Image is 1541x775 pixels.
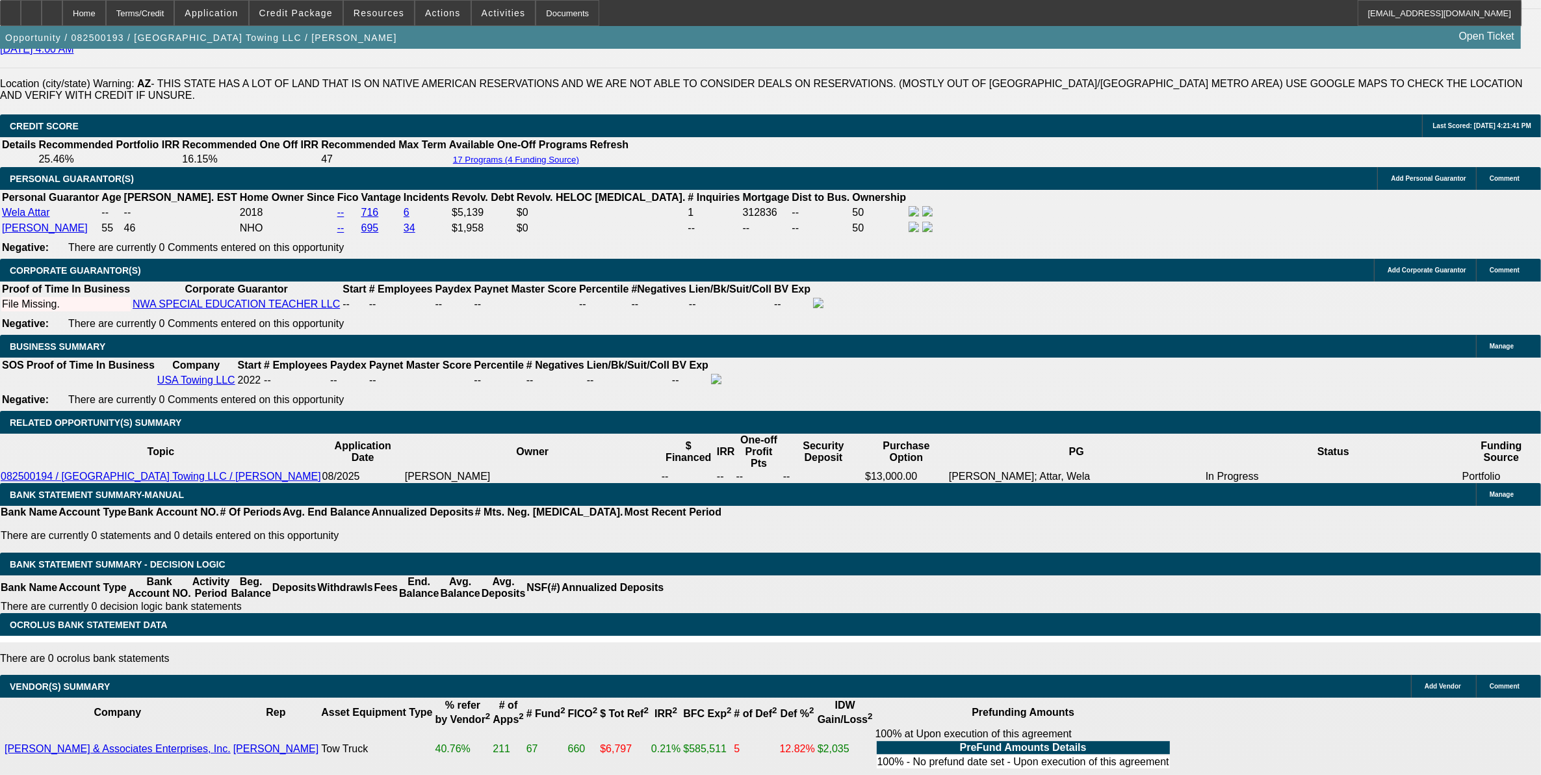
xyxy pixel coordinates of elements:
[733,728,777,770] td: 5
[238,360,261,371] b: Start
[1,138,36,151] th: Details
[875,728,1171,770] div: 100% at Upon execution of this agreement
[369,360,471,371] b: Paynet Master Score
[435,297,473,311] td: --
[1490,343,1514,350] span: Manage
[474,506,624,519] th: # Mts. Neg. [MEDICAL_DATA].
[10,559,226,570] span: Bank Statement Summary - Decision Logic
[852,192,906,203] b: Ownership
[1432,122,1531,129] span: Last Scored: [DATE] 4:21:41 PM
[851,221,907,235] td: 50
[687,221,740,235] td: --
[568,708,598,719] b: FICO
[644,705,649,715] sup: 2
[809,705,814,715] sup: 2
[58,506,127,519] th: Account Type
[181,153,319,166] td: 16.15%
[561,575,664,600] th: Annualized Deposits
[343,283,366,295] b: Start
[10,490,184,500] span: BANK STATEMENT SUMMARY-MANUAL
[68,318,344,329] span: There are currently 0 Comments entered on this opportunity
[449,154,583,165] button: 17 Programs (4 Funding Source)
[330,360,367,371] b: Paydex
[374,575,398,600] th: Fees
[137,78,151,89] b: AZ
[689,283,771,295] b: Lien/Bk/Suit/Coll
[599,728,649,770] td: $6,797
[631,298,686,310] div: --
[448,138,588,151] th: Available One-Off Programs
[474,298,576,310] div: --
[127,506,220,519] th: Bank Account NO.
[516,221,686,235] td: $0
[172,360,220,371] b: Company
[1205,434,1462,470] th: Status
[948,434,1205,470] th: PG
[369,297,434,311] td: --
[259,8,333,18] span: Credit Package
[101,221,122,235] td: 55
[2,318,49,329] b: Negative:
[661,470,716,483] td: --
[727,705,731,715] sup: 2
[864,470,948,483] td: $13,000.00
[361,222,379,233] a: 695
[587,360,669,371] b: Lien/Bk/Suit/Coll
[337,207,344,218] a: --
[631,283,686,295] b: #Negatives
[342,297,367,311] td: --
[404,222,415,233] a: 34
[960,742,1087,753] b: PreFund Amounts Details
[909,206,919,217] img: facebook-icon.png
[435,728,491,770] td: 40.76%
[868,711,872,721] sup: 2
[593,705,597,715] sup: 2
[474,283,576,295] b: Paynet Master Score
[671,373,709,387] td: --
[435,283,472,295] b: Paydex
[240,207,263,218] span: 2018
[1388,267,1466,274] span: Add Corporate Guarantor
[783,434,864,470] th: Security Deposit
[404,470,661,483] td: [PERSON_NAME]
[2,298,130,310] div: File Missing.
[1462,470,1541,483] td: Portfolio
[250,1,343,25] button: Credit Package
[909,222,919,232] img: facebook-icon.png
[10,121,79,131] span: CREDIT SCORE
[38,153,180,166] td: 25.46%
[233,743,319,754] a: [PERSON_NAME]
[10,174,134,184] span: PERSONAL GUARANTOR(S)
[772,705,777,715] sup: 2
[1454,25,1520,47] a: Open Ticket
[282,506,371,519] th: Avg. End Balance
[600,708,649,719] b: $ Tot Ref
[451,221,515,235] td: $1,958
[579,283,628,295] b: Percentile
[792,192,850,203] b: Dist to Bus.
[877,755,1170,768] td: 100% - No prefund date set - Upon execution of this agreement
[425,8,461,18] span: Actions
[783,470,864,483] td: --
[220,506,282,519] th: # Of Periods
[526,374,584,386] div: --
[361,207,379,218] a: 716
[742,221,790,235] td: --
[321,707,432,718] b: Asset Equipment Type
[682,728,732,770] td: $585,511
[435,700,491,725] b: % refer by Vendor
[742,205,790,220] td: 312836
[415,1,471,25] button: Actions
[673,705,677,715] sup: 2
[10,681,110,692] span: VENDOR(S) SUMMARY
[127,575,192,600] th: Bank Account NO.
[124,192,237,203] b: [PERSON_NAME]. EST
[239,221,335,235] td: NHO
[317,575,373,600] th: Withdrawls
[1490,683,1520,690] span: Comment
[481,575,526,600] th: Avg. Deposits
[10,265,141,276] span: CORPORATE GUARANTOR(S)
[237,373,262,387] td: 2022
[818,700,873,725] b: IDW Gain/Loss
[519,711,523,721] sup: 2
